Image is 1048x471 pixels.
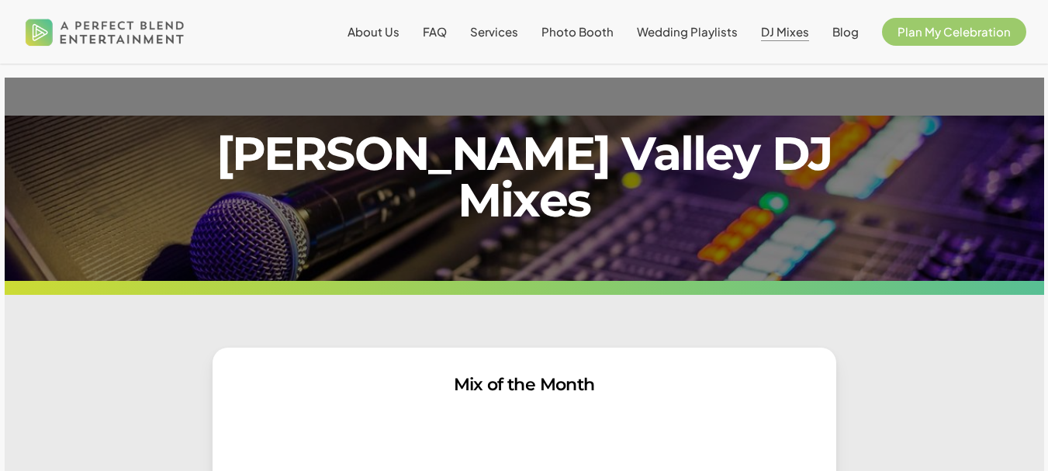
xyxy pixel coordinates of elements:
span: Photo Booth [541,24,614,39]
a: Photo Booth [541,26,614,38]
h1: [PERSON_NAME] Valley DJ Mixes [213,130,836,223]
span: Wedding Playlists [637,24,738,39]
span: FAQ [423,24,447,39]
a: DJ Mixes [761,26,809,38]
span: Plan My Celebration [898,24,1011,39]
a: Plan My Celebration [882,26,1026,38]
a: Services [470,26,518,38]
a: FAQ [423,26,447,38]
a: Blog [832,26,859,38]
h3: Mix of the Month [235,370,813,400]
a: About Us [348,26,399,38]
a: Wedding Playlists [637,26,738,38]
span: About Us [348,24,399,39]
span: Blog [832,24,859,39]
span: Services [470,24,518,39]
span: DJ Mixes [761,24,809,39]
img: A Perfect Blend Entertainment [22,6,189,57]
